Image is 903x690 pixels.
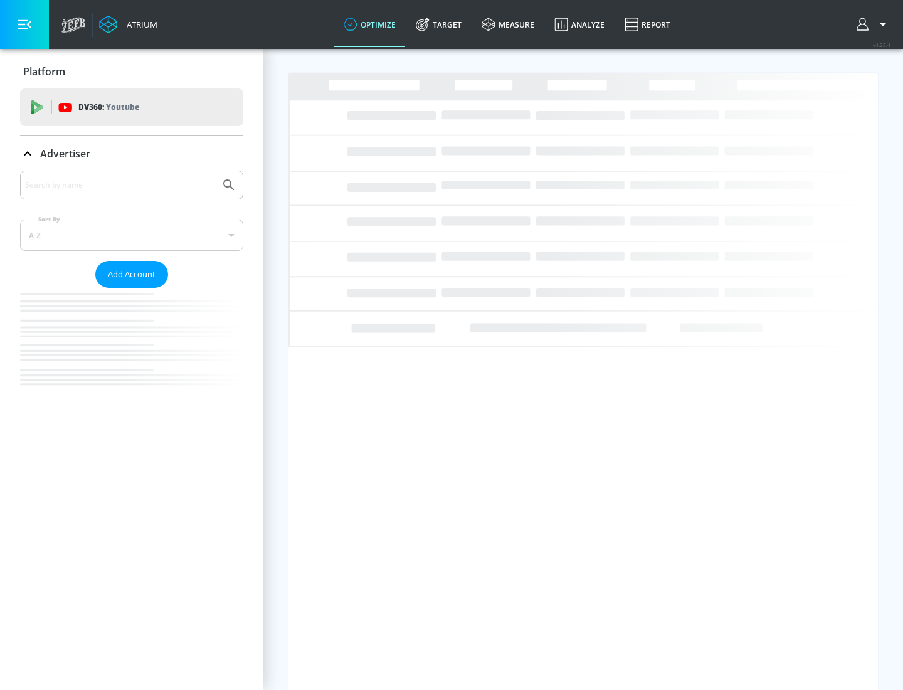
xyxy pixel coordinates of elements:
[334,2,406,47] a: optimize
[20,54,243,89] div: Platform
[615,2,680,47] a: Report
[25,177,215,193] input: Search by name
[20,288,243,410] nav: list of Advertiser
[873,41,890,48] span: v 4.25.4
[20,88,243,126] div: DV360: Youtube
[20,220,243,251] div: A-Z
[78,100,139,114] p: DV360:
[23,65,65,78] p: Platform
[40,147,90,161] p: Advertiser
[106,100,139,114] p: Youtube
[544,2,615,47] a: Analyze
[20,171,243,410] div: Advertiser
[20,136,243,171] div: Advertiser
[406,2,472,47] a: Target
[122,19,157,30] div: Atrium
[99,15,157,34] a: Atrium
[95,261,168,288] button: Add Account
[108,267,156,282] span: Add Account
[36,215,63,223] label: Sort By
[472,2,544,47] a: measure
